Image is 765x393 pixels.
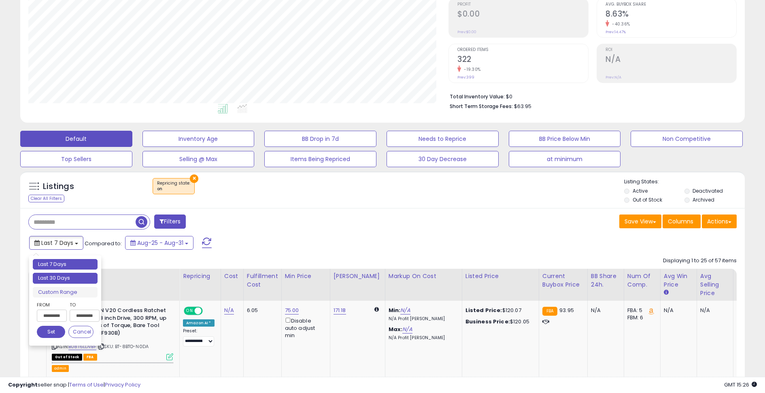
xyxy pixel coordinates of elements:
[142,131,255,147] button: Inventory Age
[285,272,327,280] div: Min Price
[542,272,584,289] div: Current Buybox Price
[247,272,278,289] div: Fulfillment Cost
[389,316,456,322] p: N/A Profit [PERSON_NAME]
[457,48,588,52] span: Ordered Items
[105,381,140,389] a: Privacy Policy
[700,307,727,314] div: N/A
[389,335,456,341] p: N/A Profit [PERSON_NAME]
[33,259,98,270] li: Last 7 Days
[465,318,510,325] b: Business Price:
[693,196,714,203] label: Archived
[461,66,481,72] small: -19.30%
[606,48,736,52] span: ROI
[52,307,173,359] div: ASIN:
[609,21,630,27] small: -40.36%
[631,131,743,147] button: Non Competitive
[627,272,657,289] div: Num of Comp.
[43,181,74,192] h5: Listings
[185,308,195,314] span: ON
[264,131,376,147] button: BB Drop in 7d
[465,318,533,325] div: $120.05
[606,55,736,66] h2: N/A
[285,316,324,339] div: Disable auto adjust min
[664,307,691,314] div: N/A
[52,354,82,361] span: All listings that are currently out of stock and unavailable for purchase on Amazon
[20,131,132,147] button: Default
[8,381,140,389] div: seller snap | |
[68,326,93,338] button: Cancel
[450,93,505,100] b: Total Inventory Value:
[387,151,499,167] button: 30 Day Decrease
[190,174,198,183] button: ×
[183,319,215,327] div: Amazon AI *
[125,236,193,250] button: Aug-25 - Aug-31
[693,187,723,194] label: Deactivated
[633,196,662,203] label: Out of Stock
[624,178,744,186] p: Listing States:
[606,30,626,34] small: Prev: 14.47%
[41,239,73,247] span: Last 7 Days
[157,180,190,192] span: Repricing state :
[702,215,737,228] button: Actions
[142,151,255,167] button: Selling @ Max
[457,55,588,66] h2: 322
[633,187,648,194] label: Active
[137,239,183,247] span: Aug-25 - Aug-31
[509,131,621,147] button: BB Price Below Min
[389,306,401,314] b: Min:
[37,301,65,309] label: From
[559,306,574,314] span: 93.95
[52,365,69,372] button: admin
[606,9,736,20] h2: 8.63%
[606,75,621,80] small: Prev: N/A
[154,215,186,229] button: Filters
[724,381,757,389] span: 2025-09-8 15:26 GMT
[247,307,275,314] div: 6.05
[400,306,410,314] a: N/A
[69,381,104,389] a: Terms of Use
[664,272,693,289] div: Avg Win Price
[70,301,93,309] label: To
[334,306,346,314] a: 171.18
[389,272,459,280] div: Markup on Cost
[591,307,618,314] div: N/A
[33,287,98,298] li: Custom Range
[389,325,403,333] b: Max:
[68,343,96,350] a: B08T6LDVBF
[157,186,190,192] div: on
[285,306,299,314] a: 75.00
[542,307,557,316] small: FBA
[202,308,215,314] span: OFF
[20,151,132,167] button: Top Sellers
[33,273,98,284] li: Last 30 Days
[183,328,215,346] div: Preset:
[591,272,620,289] div: BB Share 24h.
[8,381,38,389] strong: Copyright
[457,9,588,20] h2: $0.00
[465,306,502,314] b: Listed Price:
[606,2,736,7] span: Avg. Buybox Share
[619,215,661,228] button: Save View
[385,269,462,301] th: The percentage added to the cost of goods (COGS) that forms the calculator for Min & Max prices.
[98,343,149,350] span: | SKU: BT-8BTO-N0DA
[664,289,669,296] small: Avg Win Price.
[627,314,654,321] div: FBM: 6
[663,215,701,228] button: Columns
[50,272,176,280] div: Title
[224,272,240,280] div: Cost
[450,103,513,110] b: Short Term Storage Fees:
[457,2,588,7] span: Profit
[509,151,621,167] button: at minimum
[700,272,730,297] div: Avg Selling Price
[402,325,412,334] a: N/A
[668,217,693,225] span: Columns
[37,326,65,338] button: Set
[457,75,474,80] small: Prev: 399
[83,354,97,361] span: FBA
[334,272,382,280] div: [PERSON_NAME]
[514,102,531,110] span: $63.95
[737,289,742,296] small: Avg BB Share.
[29,236,83,250] button: Last 7 Days
[457,30,476,34] small: Prev: $0.00
[183,272,217,280] div: Repricing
